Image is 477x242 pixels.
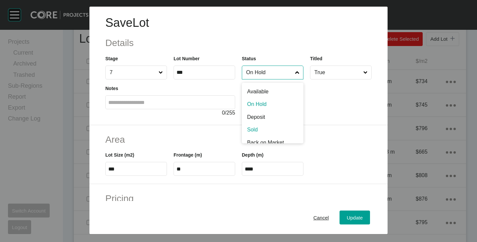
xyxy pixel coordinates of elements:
[105,86,118,91] label: Notes
[105,15,372,31] h1: Save Lot
[105,192,372,205] h2: Pricing
[105,36,372,49] h2: Details
[242,152,263,158] label: Depth (m)
[313,215,329,220] span: Cancel
[157,66,164,79] span: Close menu...
[242,136,303,149] div: Back on Market
[108,66,157,79] input: 7
[306,211,336,224] button: Cancel
[245,66,294,79] input: On Hold
[105,152,134,158] label: Lot Size (m2)
[310,56,322,61] label: Titled
[242,123,303,136] div: Sold
[105,109,235,117] div: / 255
[242,111,303,123] div: Deposit
[294,66,301,79] span: Show menu...
[105,56,118,61] label: Stage
[222,110,225,116] span: 0
[347,215,363,220] span: Update
[174,152,202,158] label: Frontage (m)
[313,66,362,79] input: True
[174,56,200,61] label: Lot Number
[242,98,303,111] div: On Hold
[340,211,370,224] button: Update
[105,133,372,146] h2: Area
[242,83,303,98] div: Available
[242,56,256,61] label: Status
[362,66,369,79] span: Close menu...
